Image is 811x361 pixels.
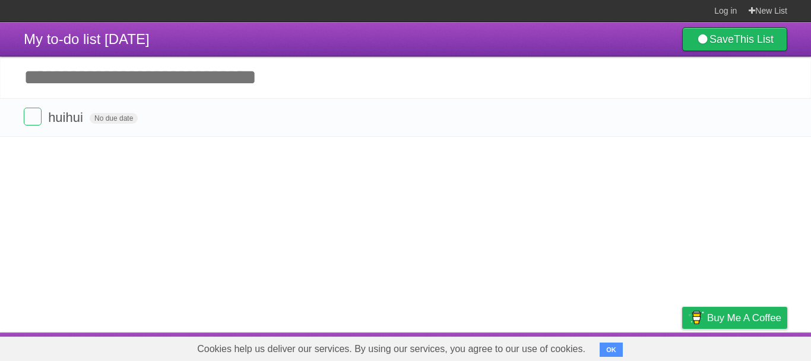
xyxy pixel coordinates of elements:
button: OK [600,343,623,357]
a: Suggest a feature [712,335,787,358]
span: huihui [48,110,86,125]
span: Cookies help us deliver our services. By using our services, you agree to our use of cookies. [185,337,597,361]
a: Developers [563,335,612,358]
a: Terms [626,335,652,358]
a: SaveThis List [682,27,787,51]
span: Buy me a coffee [707,307,781,328]
b: This List [734,33,774,45]
a: Privacy [667,335,698,358]
span: No due date [90,113,138,124]
a: About [524,335,549,358]
img: Buy me a coffee [688,307,704,328]
label: Done [24,108,42,125]
span: My to-do list [DATE] [24,31,150,47]
a: Buy me a coffee [682,307,787,329]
